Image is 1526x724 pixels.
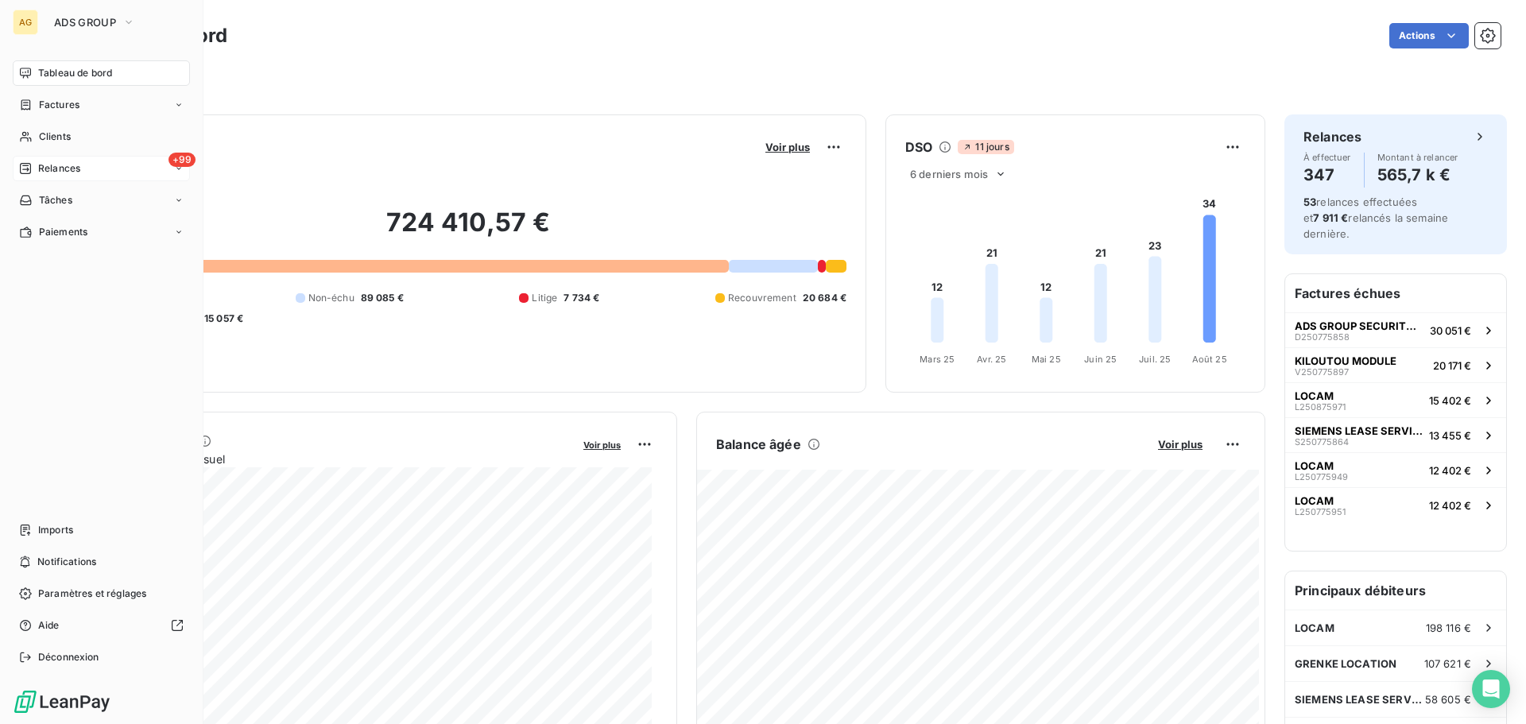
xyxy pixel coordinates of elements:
span: Paiements [39,225,87,239]
h6: Principaux débiteurs [1285,571,1506,610]
span: Clients [39,130,71,144]
span: Imports [38,523,73,537]
button: Voir plus [1153,437,1207,451]
h4: 565,7 k € [1377,162,1458,188]
span: Voir plus [765,141,810,153]
span: Non-échu [308,291,354,305]
a: Tableau de bord [13,60,190,86]
span: À effectuer [1303,153,1351,162]
span: 20 684 € [803,291,846,305]
tspan: Mars 25 [920,354,955,365]
span: Montant à relancer [1377,153,1458,162]
span: LOCAM [1295,459,1334,472]
a: Aide [13,613,190,638]
a: Factures [13,92,190,118]
h6: Relances [1303,127,1361,146]
tspan: Avr. 25 [977,354,1006,365]
span: Chiffre d'affaires mensuel [90,451,572,467]
span: Tableau de bord [38,66,112,80]
button: Actions [1389,23,1469,48]
span: GRENKE LOCATION [1295,657,1396,670]
tspan: Juin 25 [1084,354,1117,365]
button: SIEMENS LEASE SERVICESS25077586413 455 € [1285,417,1506,452]
span: ADS GROUP SECURITY G.C. [1295,319,1423,332]
h4: 347 [1303,162,1351,188]
span: 7 734 € [564,291,599,305]
button: Voir plus [761,140,815,154]
div: Open Intercom Messenger [1472,670,1510,708]
span: 20 171 € [1433,359,1471,372]
button: KILOUTOU MODULEV25077589720 171 € [1285,347,1506,382]
span: 15 402 € [1429,394,1471,407]
span: 89 085 € [361,291,404,305]
span: 7 911 € [1313,211,1348,224]
span: S250775864 [1295,437,1349,447]
span: ADS GROUP [54,16,116,29]
span: Voir plus [1158,438,1203,451]
span: Voir plus [583,439,621,451]
span: 12 402 € [1429,464,1471,477]
span: Notifications [37,555,96,569]
h6: Balance âgée [716,435,801,454]
span: 13 455 € [1429,429,1471,442]
tspan: Juil. 25 [1139,354,1171,365]
span: 53 [1303,196,1316,208]
span: Aide [38,618,60,633]
tspan: Mai 25 [1032,354,1061,365]
span: 198 116 € [1426,621,1471,634]
span: L250775951 [1295,507,1346,517]
h6: DSO [905,137,932,157]
span: 30 051 € [1430,324,1471,337]
span: Litige [532,291,557,305]
div: AG [13,10,38,35]
span: L250875971 [1295,402,1346,412]
span: Paramètres et réglages [38,587,146,601]
span: -15 057 € [199,312,243,326]
span: KILOUTOU MODULE [1295,354,1396,367]
button: ADS GROUP SECURITY G.C.D25077585830 051 € [1285,312,1506,347]
button: LOCAML25077595112 402 € [1285,487,1506,522]
span: D250775858 [1295,332,1350,342]
button: LOCAML25087597115 402 € [1285,382,1506,417]
a: Tâches [13,188,190,213]
button: LOCAML25077594912 402 € [1285,452,1506,487]
span: 12 402 € [1429,499,1471,512]
span: SIEMENS LEASE SERVICES [1295,424,1423,437]
span: V250775897 [1295,367,1349,377]
a: Clients [13,124,190,149]
h6: Factures échues [1285,274,1506,312]
span: L250775949 [1295,472,1348,482]
span: relances effectuées et relancés la semaine dernière. [1303,196,1448,240]
span: Tâches [39,193,72,207]
span: SIEMENS LEASE SERVICES [1295,693,1425,706]
tspan: Août 25 [1192,354,1227,365]
img: Logo LeanPay [13,689,111,714]
a: +99Relances [13,156,190,181]
span: LOCAM [1295,494,1334,507]
span: Factures [39,98,79,112]
span: 6 derniers mois [910,168,988,180]
span: 11 jours [958,140,1013,154]
span: LOCAM [1295,389,1334,402]
span: +99 [168,153,196,167]
span: LOCAM [1295,621,1334,634]
a: Imports [13,517,190,543]
span: Recouvrement [728,291,796,305]
h2: 724 410,57 € [90,207,846,254]
a: Paramètres et réglages [13,581,190,606]
button: Voir plus [579,437,626,451]
a: Paiements [13,219,190,245]
span: Déconnexion [38,650,99,664]
span: Relances [38,161,80,176]
span: 107 621 € [1424,657,1471,670]
span: 58 605 € [1425,693,1471,706]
